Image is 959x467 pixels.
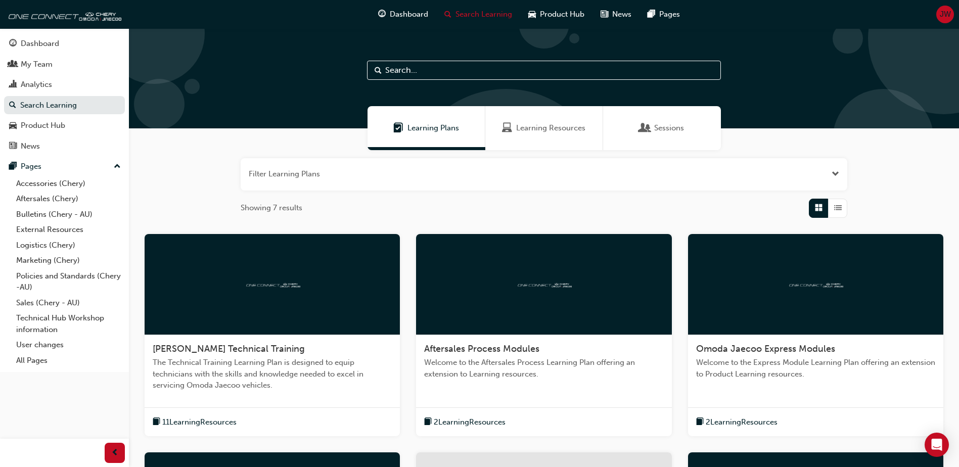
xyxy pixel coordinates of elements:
[436,4,520,25] a: search-iconSearch Learning
[528,8,536,21] span: car-icon
[367,61,721,80] input: Search...
[832,168,839,180] button: Open the filter
[416,234,671,437] a: oneconnectAftersales Process ModulesWelcome to the Aftersales Process Learning Plan offering an e...
[12,176,125,192] a: Accessories (Chery)
[407,122,459,134] span: Learning Plans
[21,38,59,50] div: Dashboard
[111,447,119,459] span: prev-icon
[9,121,17,130] span: car-icon
[520,4,592,25] a: car-iconProduct Hub
[12,222,125,238] a: External Resources
[21,79,52,90] div: Analytics
[12,207,125,222] a: Bulletins (Chery - AU)
[696,343,835,354] span: Omoda Jaecoo Express Modules
[393,122,403,134] span: Learning Plans
[145,234,400,437] a: oneconnect[PERSON_NAME] Technical TrainingThe Technical Training Learning Plan is designed to equ...
[444,8,451,21] span: search-icon
[21,141,40,152] div: News
[9,142,17,151] span: news-icon
[5,4,121,24] img: oneconnect
[601,8,608,21] span: news-icon
[940,9,951,20] span: JW
[12,253,125,268] a: Marketing (Chery)
[654,122,684,134] span: Sessions
[153,343,305,354] span: [PERSON_NAME] Technical Training
[455,9,512,20] span: Search Learning
[4,137,125,156] a: News
[375,65,382,76] span: Search
[696,416,778,429] button: book-icon2LearningResources
[368,106,485,150] a: Learning PlansLearning Plans
[640,122,650,134] span: Sessions
[241,202,302,214] span: Showing 7 results
[648,8,655,21] span: pages-icon
[162,416,237,428] span: 11 Learning Resources
[9,80,17,89] span: chart-icon
[659,9,680,20] span: Pages
[434,416,506,428] span: 2 Learning Resources
[540,9,584,20] span: Product Hub
[925,433,949,457] div: Open Intercom Messenger
[9,101,16,110] span: search-icon
[4,32,125,157] button: DashboardMy TeamAnalyticsSearch LearningProduct HubNews
[592,4,640,25] a: news-iconNews
[424,416,432,429] span: book-icon
[485,106,603,150] a: Learning ResourcesLearning Resources
[12,353,125,368] a: All Pages
[378,8,386,21] span: guage-icon
[696,357,935,380] span: Welcome to the Express Module Learning Plan offering an extension to Product Learning resources.
[12,310,125,337] a: Technical Hub Workshop information
[245,279,300,289] img: oneconnect
[424,343,539,354] span: Aftersales Process Modules
[4,34,125,53] a: Dashboard
[12,191,125,207] a: Aftersales (Chery)
[612,9,631,20] span: News
[815,202,823,214] span: Grid
[21,59,53,70] div: My Team
[4,157,125,176] button: Pages
[9,60,17,69] span: people-icon
[706,416,778,428] span: 2 Learning Resources
[12,268,125,295] a: Policies and Standards (Chery -AU)
[834,202,842,214] span: List
[4,55,125,74] a: My Team
[788,279,843,289] img: oneconnect
[4,96,125,115] a: Search Learning
[640,4,688,25] a: pages-iconPages
[390,9,428,20] span: Dashboard
[696,416,704,429] span: book-icon
[516,122,585,134] span: Learning Resources
[424,357,663,380] span: Welcome to the Aftersales Process Learning Plan offering an extension to Learning resources.
[153,416,160,429] span: book-icon
[9,39,17,49] span: guage-icon
[370,4,436,25] a: guage-iconDashboard
[9,162,17,171] span: pages-icon
[4,116,125,135] a: Product Hub
[936,6,954,23] button: JW
[12,238,125,253] a: Logistics (Chery)
[153,416,237,429] button: book-icon11LearningResources
[516,279,572,289] img: oneconnect
[21,161,41,172] div: Pages
[12,295,125,311] a: Sales (Chery - AU)
[688,234,943,437] a: oneconnectOmoda Jaecoo Express ModulesWelcome to the Express Module Learning Plan offering an ext...
[603,106,721,150] a: SessionsSessions
[4,75,125,94] a: Analytics
[153,357,392,391] span: The Technical Training Learning Plan is designed to equip technicians with the skills and knowled...
[502,122,512,134] span: Learning Resources
[21,120,65,131] div: Product Hub
[424,416,506,429] button: book-icon2LearningResources
[114,160,121,173] span: up-icon
[12,337,125,353] a: User changes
